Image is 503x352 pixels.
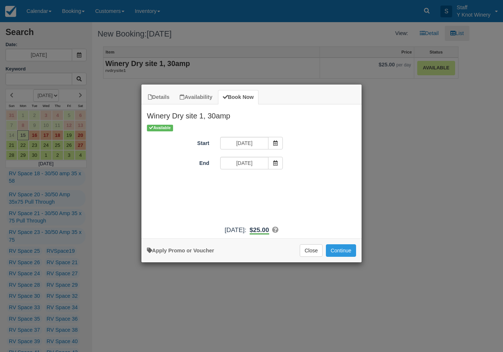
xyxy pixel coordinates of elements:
a: Details [143,90,174,104]
a: Availability [175,90,217,104]
h2: Winery Dry site 1, 30amp [141,104,362,124]
span: Available [147,125,173,131]
span: [DATE] [225,226,245,234]
a: Book Now [218,90,258,104]
div: : [141,225,362,235]
div: Item Modal [141,104,362,235]
label: Start [141,137,215,147]
button: Close [300,244,323,257]
label: End [141,157,215,167]
b: $25.00 [250,226,269,234]
a: Apply Voucher [147,248,214,253]
button: Add to Booking [326,244,356,257]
